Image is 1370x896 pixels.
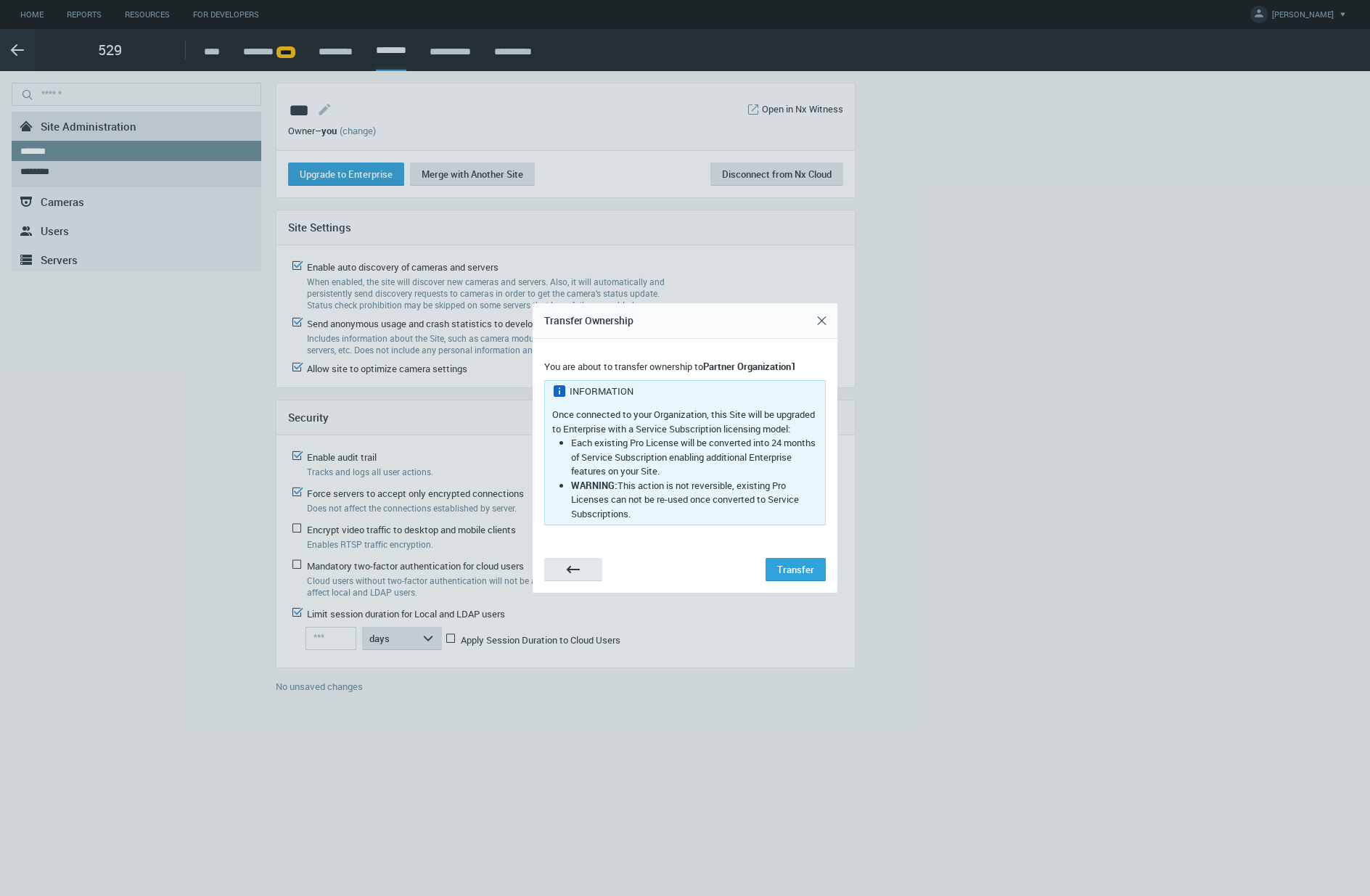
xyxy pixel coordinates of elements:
[544,360,703,373] span: You are about to transfer ownership to
[766,558,826,581] button: Transfer
[570,385,633,399] span: INFORMATION
[703,360,796,373] span: Partner Organization1
[571,436,818,479] li: Each existing Pro License will be converted into 24 months of Service Subscription enabling addit...
[571,479,618,492] strong: WARNING:
[810,309,833,332] button: Close
[544,313,633,327] span: Transfer Ownership
[571,479,799,520] span: This action is not reversible, existing Pro Licenses can not be re-used once converted to Service...
[777,564,814,575] div: Transfer
[552,408,818,436] p: Once connected to your Organization, this Site will be upgraded to Enterprise with a Service Subs...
